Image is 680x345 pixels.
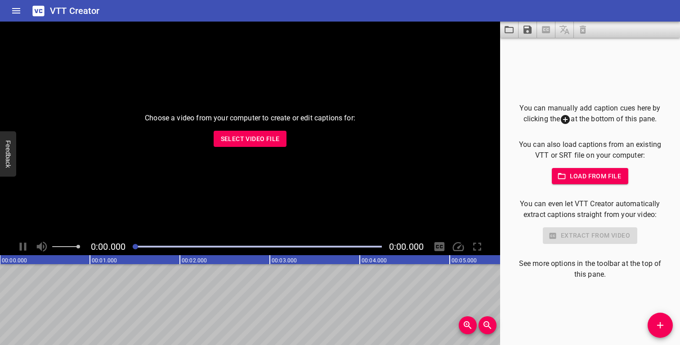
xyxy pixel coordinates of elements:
[145,113,355,124] p: Choose a video from your computer to create or edit captions for:
[522,24,533,35] svg: Save captions to file
[221,133,280,145] span: Select Video File
[519,22,537,38] button: Save captions to file
[450,238,467,255] div: Playback Speed
[91,241,125,252] span: Current Time
[2,257,27,264] text: 00:00.000
[214,131,287,147] button: Select Video File
[92,257,117,264] text: 00:01.000
[648,313,673,338] button: Add Cue
[514,199,666,220] p: You can even let VTT Creator automatically extract captions straight from your video:
[431,238,448,255] div: Hide/Show Captions
[50,4,100,18] h6: VTT Creator
[514,258,666,280] p: See more options in the toolbar at the top of this pane.
[479,316,497,334] button: Zoom Out
[459,316,477,334] button: Zoom In
[500,22,519,38] button: Load captions from file
[514,227,666,244] div: Select a video in the pane to the left to use this feature
[552,168,629,185] button: Load from file
[559,171,622,182] span: Load from file
[362,257,387,264] text: 00:04.000
[272,257,297,264] text: 00:03.000
[504,24,514,35] svg: Load captions from file
[537,22,555,38] span: Select a video in the pane to the left, then you can automatically extract captions.
[469,238,486,255] div: Toggle Full Screen
[452,257,477,264] text: 00:05.000
[182,257,207,264] text: 00:02.000
[555,22,574,38] span: Add some captions below, then you can translate them.
[514,139,666,161] p: You can also load captions from an existing VTT or SRT file on your computer:
[514,103,666,125] p: You can manually add caption cues here by clicking the at the bottom of this pane.
[389,241,424,252] span: Video Duration
[133,246,382,248] div: Play progress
